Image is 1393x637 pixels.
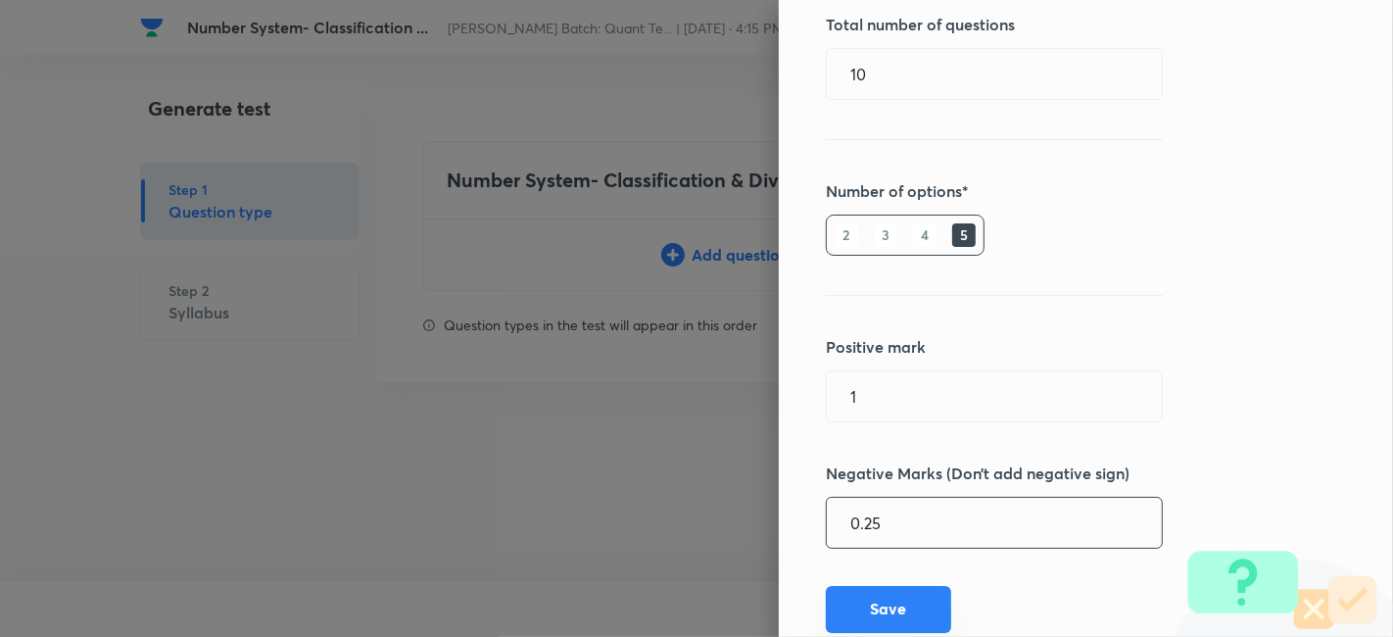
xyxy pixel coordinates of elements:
[826,335,1280,359] h5: Positive mark
[827,371,1162,421] input: Positive marks
[952,223,976,247] h6: 5
[826,179,1280,203] h5: Number of options*
[835,223,858,247] h6: 2
[826,462,1280,485] h5: Negative Marks (Don’t add negative sign)
[827,49,1162,99] input: No. of questions
[826,586,951,633] button: Save
[874,223,897,247] h6: 3
[913,223,937,247] h6: 4
[826,13,1280,36] h5: Total number of questions
[827,498,1162,548] input: Negative marks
